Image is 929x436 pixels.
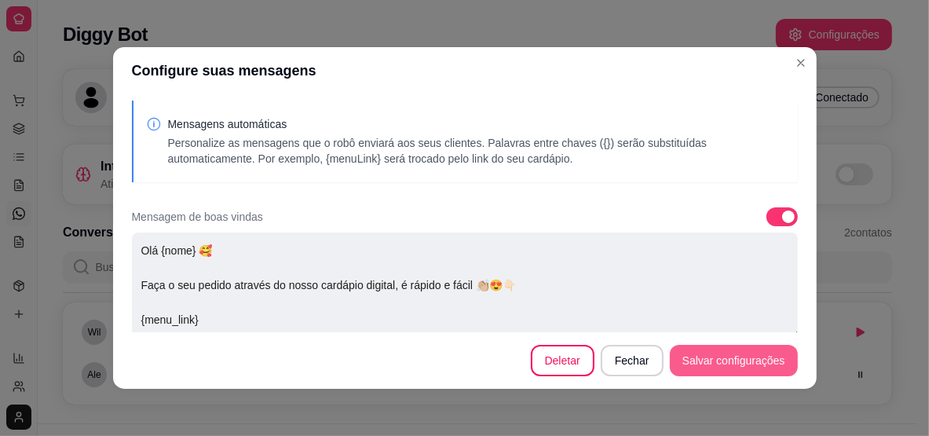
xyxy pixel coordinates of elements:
[670,345,798,376] button: Salvar configurações
[132,209,263,225] p: Mensagem de boas vindas
[601,345,664,376] button: Fechar
[132,233,798,338] textarea: Olá {nome} 🥰 Faça o seu pedido através do nosso cardápio digital, é rápido e fácil 👏🏼😍👇🏻 {menu_link}
[531,345,594,376] button: Deletar
[788,50,814,75] button: Close
[168,135,785,167] p: Personalize as mensagens que o robô enviará aos seus clientes. Palavras entre chaves ({}) serão s...
[113,47,817,94] header: Configure suas mensagens
[168,116,785,132] p: Mensagens automáticas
